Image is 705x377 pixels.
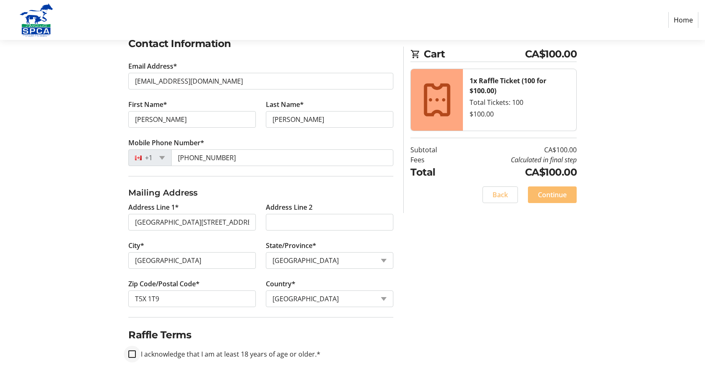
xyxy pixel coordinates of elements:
div: Total Tickets: 100 [470,97,570,107]
input: Address [128,214,256,231]
a: Home [668,12,698,28]
label: I acknowledge that I am at least 18 years of age or older.* [136,349,320,359]
img: Alberta SPCA's Logo [7,3,66,37]
input: City [128,252,256,269]
label: Address Line 2 [266,202,312,212]
span: Back [492,190,508,200]
h2: Contact Information [128,36,393,51]
label: Zip Code/Postal Code* [128,279,200,289]
input: Zip or Postal Code [128,290,256,307]
td: Fees [410,155,458,165]
td: Calculated in final step [458,155,577,165]
td: CA$100.00 [458,165,577,180]
strong: 1x Raffle Ticket (100 for $100.00) [470,76,546,95]
button: Back [482,186,518,203]
span: Continue [538,190,567,200]
span: Cart [424,47,525,62]
td: Total [410,165,458,180]
label: Email Address* [128,61,177,71]
label: Mobile Phone Number* [128,138,204,148]
button: Continue [528,186,577,203]
label: City* [128,241,144,251]
label: State/Province* [266,241,316,251]
label: First Name* [128,99,167,109]
div: $100.00 [470,109,570,119]
h3: Mailing Address [128,186,393,199]
input: (506) 234-5678 [171,149,393,166]
span: CA$100.00 [525,47,577,62]
label: Country* [266,279,295,289]
td: CA$100.00 [458,145,577,155]
td: Subtotal [410,145,458,155]
h2: Raffle Terms [128,327,393,342]
label: Last Name* [266,99,304,109]
label: Address Line 1* [128,202,179,212]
